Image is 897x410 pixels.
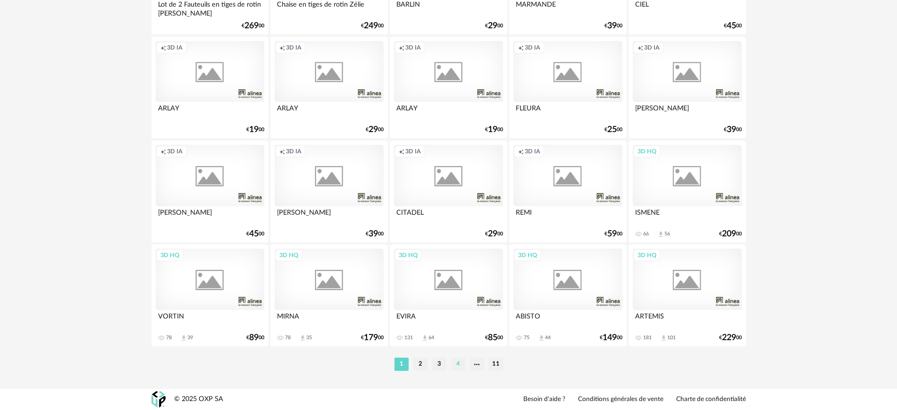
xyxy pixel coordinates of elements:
span: Download icon [421,335,428,342]
a: Creation icon 3D IA [PERSON_NAME] €4500 [151,141,268,243]
div: € 00 [242,23,264,29]
div: 75 [524,335,529,341]
span: 179 [364,335,378,341]
a: 3D HQ ARTEMIS 181 Download icon 101 €22900 [629,244,746,346]
div: MIRNA [275,310,383,329]
a: Creation icon 3D IA REMI €5900 [509,141,626,243]
span: Creation icon [399,148,404,155]
span: Creation icon [518,148,524,155]
img: OXP [151,391,166,408]
div: 3D HQ [394,249,422,261]
li: 1 [394,358,409,371]
span: Creation icon [637,44,643,51]
span: Creation icon [399,44,404,51]
div: € 00 [600,335,622,341]
div: € 00 [485,23,503,29]
div: 39 [187,335,193,341]
a: 3D HQ EVIRA 131 Download icon 64 €8500 [390,244,507,346]
div: [PERSON_NAME] [633,102,741,121]
li: 2 [413,358,428,371]
div: ARLAY [275,102,383,121]
div: € 00 [604,126,622,133]
span: 29 [488,231,497,237]
span: 45 [727,23,736,29]
div: € 00 [361,335,384,341]
span: 3D IA [525,44,540,51]
div: ARLAY [156,102,264,121]
span: 3D IA [644,44,660,51]
div: 3D HQ [156,249,184,261]
span: 39 [607,23,617,29]
div: 44 [545,335,551,341]
div: ISMENE [633,206,741,225]
div: 3D HQ [275,249,302,261]
div: € 00 [485,126,503,133]
div: € 00 [361,23,384,29]
span: 89 [249,335,259,341]
div: 3D HQ [514,249,541,261]
span: 3D IA [405,44,421,51]
a: Creation icon 3D IA [PERSON_NAME] €3900 [270,141,387,243]
span: Creation icon [160,148,166,155]
a: 3D HQ ABISTO 75 Download icon 44 €14900 [509,244,626,346]
div: [PERSON_NAME] [275,206,383,225]
span: 39 [369,231,378,237]
div: € 00 [485,231,503,237]
div: ARLAY [394,102,503,121]
span: 3D IA [286,44,302,51]
span: Creation icon [160,44,166,51]
div: EVIRA [394,310,503,329]
span: 25 [607,126,617,133]
div: € 00 [246,126,264,133]
div: € 00 [246,335,264,341]
div: 181 [643,335,652,341]
div: © 2025 OXP SA [174,395,223,404]
div: 78 [285,335,291,341]
div: € 00 [366,231,384,237]
div: € 00 [719,231,742,237]
li: 4 [451,358,465,371]
div: 78 [166,335,172,341]
span: 3D IA [405,148,421,155]
span: 39 [727,126,736,133]
a: Conditions générales de vente [578,395,663,404]
span: 3D IA [167,44,183,51]
span: 29 [488,23,497,29]
div: € 00 [366,126,384,133]
div: € 00 [604,23,622,29]
div: 35 [306,335,312,341]
span: 3D IA [286,148,302,155]
div: FLEURA [513,102,622,121]
a: 3D HQ ISMENE 66 Download icon 56 €20900 [629,141,746,243]
div: € 00 [485,335,503,341]
div: 3D HQ [633,249,661,261]
div: [PERSON_NAME] [156,206,264,225]
span: Download icon [538,335,545,342]
div: € 00 [604,231,622,237]
div: 56 [664,231,670,237]
a: 3D HQ MIRNA 78 Download icon 35 €17900 [270,244,387,346]
div: 3D HQ [633,145,661,158]
span: Creation icon [279,148,285,155]
span: 3D IA [525,148,540,155]
div: ABISTO [513,310,622,329]
a: Creation icon 3D IA ARLAY €1900 [390,37,507,139]
span: Download icon [657,231,664,238]
span: Download icon [660,335,667,342]
div: € 00 [246,231,264,237]
div: 66 [643,231,649,237]
div: € 00 [719,335,742,341]
a: Creation icon 3D IA ARLAY €1900 [151,37,268,139]
div: VORTIN [156,310,264,329]
span: 209 [722,231,736,237]
span: 269 [244,23,259,29]
a: Creation icon 3D IA [PERSON_NAME] €3900 [629,37,746,139]
span: 45 [249,231,259,237]
div: CITADEL [394,206,503,225]
div: € 00 [724,126,742,133]
span: Creation icon [518,44,524,51]
span: 149 [603,335,617,341]
span: 59 [607,231,617,237]
span: 29 [369,126,378,133]
a: Creation icon 3D IA ARLAY €2900 [270,37,387,139]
